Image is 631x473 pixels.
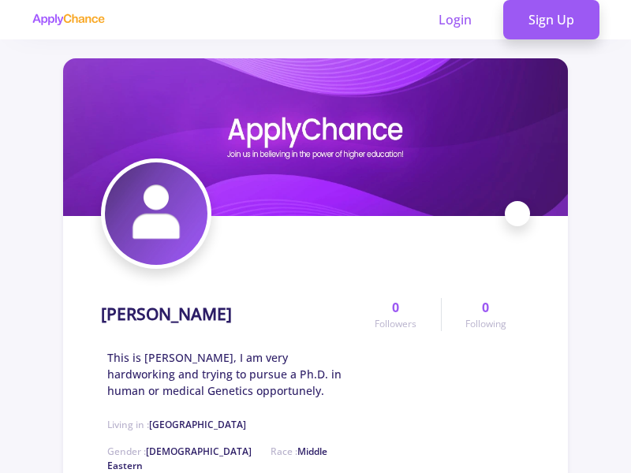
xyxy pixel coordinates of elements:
a: 0Followers [351,298,440,331]
span: Gender : [107,445,252,458]
img: applychance logo text only [32,13,105,26]
img: Mahdieh Balavaravatar [105,162,207,265]
span: Living in : [107,418,246,431]
span: [GEOGRAPHIC_DATA] [149,418,246,431]
span: Following [465,317,506,331]
span: 0 [392,298,399,317]
span: 0 [482,298,489,317]
span: This is [PERSON_NAME], I am very hardworking and trying to pursue a Ph.D. in human or medical Gen... [107,349,351,399]
span: Middle Eastern [107,445,327,472]
span: Followers [375,317,416,331]
img: Mahdieh Balavarcover image [63,58,568,216]
h1: [PERSON_NAME] [101,304,232,324]
a: 0Following [441,298,530,331]
span: [DEMOGRAPHIC_DATA] [146,445,252,458]
span: Race : [107,445,327,472]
